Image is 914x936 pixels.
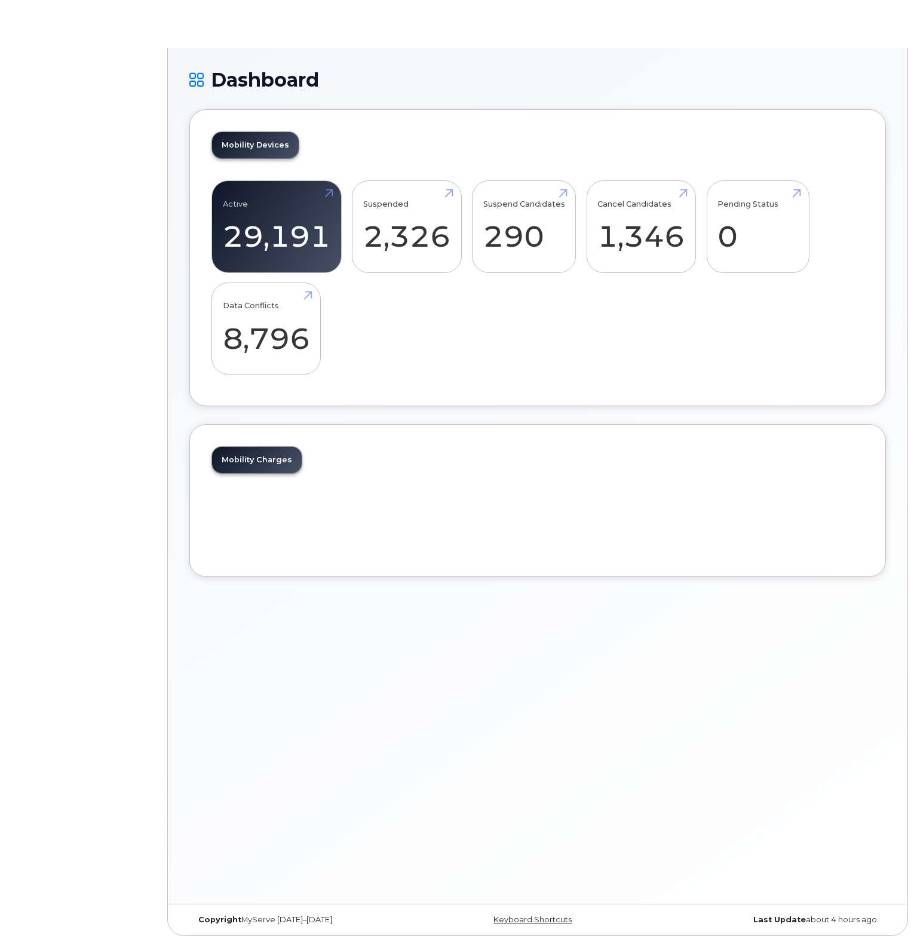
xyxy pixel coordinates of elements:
[189,69,886,90] h1: Dashboard
[212,447,302,473] a: Mobility Charges
[654,915,886,925] div: about 4 hours ago
[198,915,241,924] strong: Copyright
[223,289,310,368] a: Data Conflicts 8,796
[189,915,422,925] div: MyServe [DATE]–[DATE]
[717,188,798,266] a: Pending Status 0
[597,188,685,266] a: Cancel Candidates 1,346
[753,915,806,924] strong: Last Update
[363,188,450,266] a: Suspended 2,326
[223,188,330,266] a: Active 29,191
[212,132,299,158] a: Mobility Devices
[483,188,565,266] a: Suspend Candidates 290
[493,915,572,924] a: Keyboard Shortcuts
